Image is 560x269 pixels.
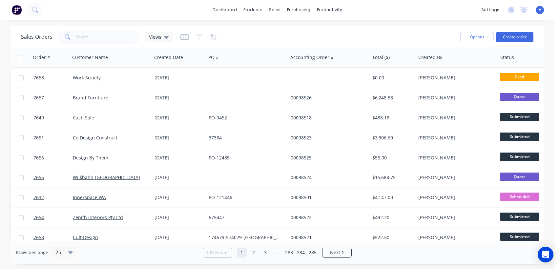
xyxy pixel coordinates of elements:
span: Draft [500,73,539,81]
div: sales [266,5,284,15]
span: Next [330,249,340,256]
div: settings [478,5,503,15]
div: Customer Name [72,54,108,61]
div: 00098521 [291,234,363,241]
div: Accounting Order # [290,54,334,61]
div: $15,688.75 [372,174,411,181]
div: [DATE] [155,134,203,141]
div: Open Intercom Messenger [538,247,553,262]
a: 7655 [33,168,73,187]
div: [DATE] [155,74,203,81]
div: [PERSON_NAME] [418,94,491,101]
span: 7649 [33,114,44,121]
div: $522.50 [372,234,411,241]
div: Created By [418,54,442,61]
a: Jump forward [272,248,282,258]
div: products [240,5,266,15]
div: PO-12485 [209,155,281,161]
div: 00098522 [291,214,363,221]
a: Work Society [73,74,101,81]
span: 7653 [33,234,44,241]
a: 7654 [33,208,73,227]
span: 7655 [33,174,44,181]
a: Innerspace WA [73,194,106,200]
span: 7658 [33,74,44,81]
a: Page 2 [249,248,259,258]
div: [PERSON_NAME] [418,194,491,201]
a: Next page [322,249,351,256]
a: Wilkhahn [GEOGRAPHIC_DATA] [73,174,140,180]
div: Created Date [154,54,183,61]
a: 7656 [33,148,73,168]
span: Submitted [500,213,539,221]
a: 7653 [33,228,73,247]
span: Previous [210,249,229,256]
button: Create order [496,32,533,42]
a: Page 3 [260,248,270,258]
a: Design By Them [73,155,108,161]
div: 00098525 [291,155,363,161]
div: Order # [33,54,50,61]
img: Factory [12,5,22,15]
a: Page 285 [308,248,318,258]
h1: Sales Orders [21,34,52,40]
a: dashboard [209,5,240,15]
a: Brand Furntiure [73,94,108,101]
span: 7657 [33,94,44,101]
span: 7632 [33,194,44,201]
div: 00098501 [291,194,363,201]
div: [DATE] [155,234,203,241]
span: 7654 [33,214,44,221]
span: Submitted [500,113,539,121]
a: 7651 [33,128,73,148]
div: [PERSON_NAME] [418,234,491,241]
span: Quote [500,93,539,101]
a: Co Design Construct [73,134,117,141]
a: Page 1 is your current page [237,248,247,258]
div: [DATE] [155,194,203,201]
a: Previous page [203,249,232,256]
div: PO-0452 [209,114,281,121]
a: Page 283 [284,248,294,258]
div: [PERSON_NAME] [418,114,491,121]
a: 7632 [33,188,73,207]
div: productivity [314,5,345,15]
div: 00098518 [291,114,363,121]
div: $6,248.88 [372,94,411,101]
div: purchasing [284,5,314,15]
a: Page 284 [296,248,306,258]
span: Submitted [500,233,539,241]
div: $4,147.00 [372,194,411,201]
div: [DATE] [155,114,203,121]
div: [DATE] [155,214,203,221]
span: Rows per page [16,249,48,256]
div: $55.00 [372,155,411,161]
input: Search... [76,31,140,44]
div: PO # [208,54,219,61]
div: [DATE] [155,174,203,181]
div: 00098526 [291,94,363,101]
span: Scheduled [500,193,539,201]
div: $488.18 [372,114,411,121]
div: 675447 [209,214,281,221]
span: 7651 [33,134,44,141]
div: 174679-574029-[GEOGRAPHIC_DATA] [209,234,281,241]
span: Submitted [500,133,539,141]
button: Options [461,32,493,42]
span: 7656 [33,155,44,161]
div: [DATE] [155,94,203,101]
div: PO-121446 [209,194,281,201]
a: 7649 [33,108,73,128]
span: Views [149,33,161,40]
div: $492.20 [372,214,411,221]
span: A [539,7,541,13]
div: [PERSON_NAME] [418,134,491,141]
div: $3,306.60 [372,134,411,141]
div: Total ($) [372,54,390,61]
div: Status [500,54,514,61]
div: [PERSON_NAME] [418,214,491,221]
a: Zenith Interiors Pty Ltd [73,214,123,220]
div: [PERSON_NAME] [418,74,491,81]
a: Cult Design [73,234,98,240]
div: [DATE] [155,155,203,161]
